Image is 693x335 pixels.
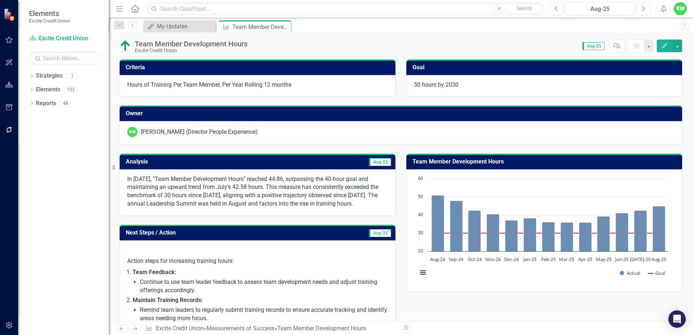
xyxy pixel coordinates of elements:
text: Aug-25 [651,256,666,262]
path: Apr-25, 36. Actual. [579,222,592,251]
button: KW [674,2,687,15]
span: Elements [29,9,70,18]
a: Excite Credit Union [29,34,101,43]
path: Aug-25, 44.86. Actual. [653,206,665,251]
p: 50 hours by 2030 [414,81,675,89]
text: Nov-24 [485,256,501,262]
div: Team Member Development Hours [135,40,248,48]
h3: Next Steps / Action [126,229,308,236]
text: Dec-24 [504,256,519,262]
path: May-25, 39.26. Actual. [597,216,610,251]
text: 30 [418,229,423,236]
div: » » [145,324,395,333]
div: 48 [60,100,71,106]
a: Excite Credit Union [156,325,204,332]
text: Apr-25 [578,256,592,262]
p: Action steps for increasing training hours: [127,256,388,267]
text: Aug-24 [430,256,445,262]
path: Oct-24, 42.6. Actual. [468,210,481,251]
a: Elements [36,86,60,94]
path: Dec-24, 37.1. Actual. [505,220,518,251]
a: Measurements of Success [207,325,274,332]
li: Remind team leaders to regularly submit training records to ensure accurate tracking and identify... [140,306,388,323]
span: Aug-25 [369,158,391,166]
input: Search Below... [29,52,101,65]
li: Continue to use team leader feedback to assess team development needs and adjust training offerin... [140,278,388,295]
h3: Owner [126,110,679,117]
div: Open Intercom Messenger [668,310,686,328]
div: Aug-25 [568,5,632,13]
text: Mar-25 [559,256,574,262]
a: My Updates [145,22,214,31]
img: ClearPoint Strategy [4,8,16,21]
h3: Analysis [126,158,257,165]
strong: Maintain Training Records: [133,297,203,303]
path: Aug-24, 51. Actual. [432,195,444,251]
a: Strategies [36,72,63,80]
img: On Track/Above Target [120,40,131,52]
text: Feb-25 [541,256,556,262]
div: Excite Credit Union [135,48,248,53]
h3: Team Member Development Hours [412,158,679,165]
div: My Updates [157,22,214,31]
h3: Goal [412,64,679,71]
div: Chart. Highcharts interactive chart. [414,175,675,284]
path: Mar-25, 36. Actual. [561,222,573,251]
div: Hours of Training Per Team Member, Per Year Rolling 12 months [127,81,388,89]
h3: Criteria [126,64,392,71]
text: May-25 [596,256,611,262]
small: Excite Credit Union [29,18,70,24]
div: 1 [66,73,78,79]
button: Show Goal [648,270,665,276]
span: Aug-25 [369,229,391,237]
button: Show Actual [620,270,640,276]
path: Nov-24, 40.6. Actual. [487,214,499,251]
svg: Interactive chart [414,175,672,284]
div: KW [127,127,137,137]
path: Sep-24, 48. Actual. [450,200,463,251]
text: 60 [418,175,423,181]
a: Reports [36,99,56,108]
input: Search ClearPoint... [147,3,544,15]
button: Aug-25 [565,2,635,15]
path: Feb-25, 36.18. Actual. [542,222,555,251]
text: [DATE]-25 [630,256,651,262]
path: Jul-25, 42.58. Actual. [634,210,647,251]
path: Jun-25, 41.1. Actual. [616,213,628,251]
text: 50 [418,193,423,199]
path: Jan-25, 38.3. Actual. [524,218,536,251]
text: Jun-25 [614,256,628,262]
span: Search [516,5,532,11]
text: 20 [418,247,423,254]
text: 40 [418,211,423,218]
p: In [DATE], "Team Member Development Hours" reached 44.86, surpassing the 40-hour goal and maintai... [127,175,388,208]
button: Search [506,4,543,14]
text: Sep-24 [449,256,464,262]
span: Aug-25 [582,42,605,50]
div: Team Member Development Hours [277,325,366,332]
text: Jan-25 [523,256,536,262]
strong: Team Feedback: [133,269,176,276]
div: 123 [64,87,78,93]
div: [PERSON_NAME] (Director People Experience) [141,128,258,136]
g: Actual, series 1 of 2. Bar series with 13 bars. [432,195,665,251]
button: View chart menu, Chart [418,268,428,278]
div: Team Member Development Hours [232,22,289,32]
text: Oct-24 [468,256,482,262]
